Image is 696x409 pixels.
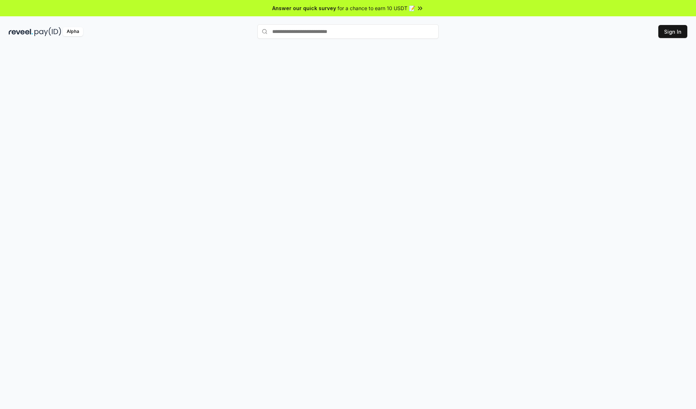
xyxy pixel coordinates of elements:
button: Sign In [658,25,687,38]
div: Alpha [63,27,83,36]
img: reveel_dark [9,27,33,36]
span: for a chance to earn 10 USDT 📝 [337,4,415,12]
span: Answer our quick survey [272,4,336,12]
img: pay_id [34,27,61,36]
